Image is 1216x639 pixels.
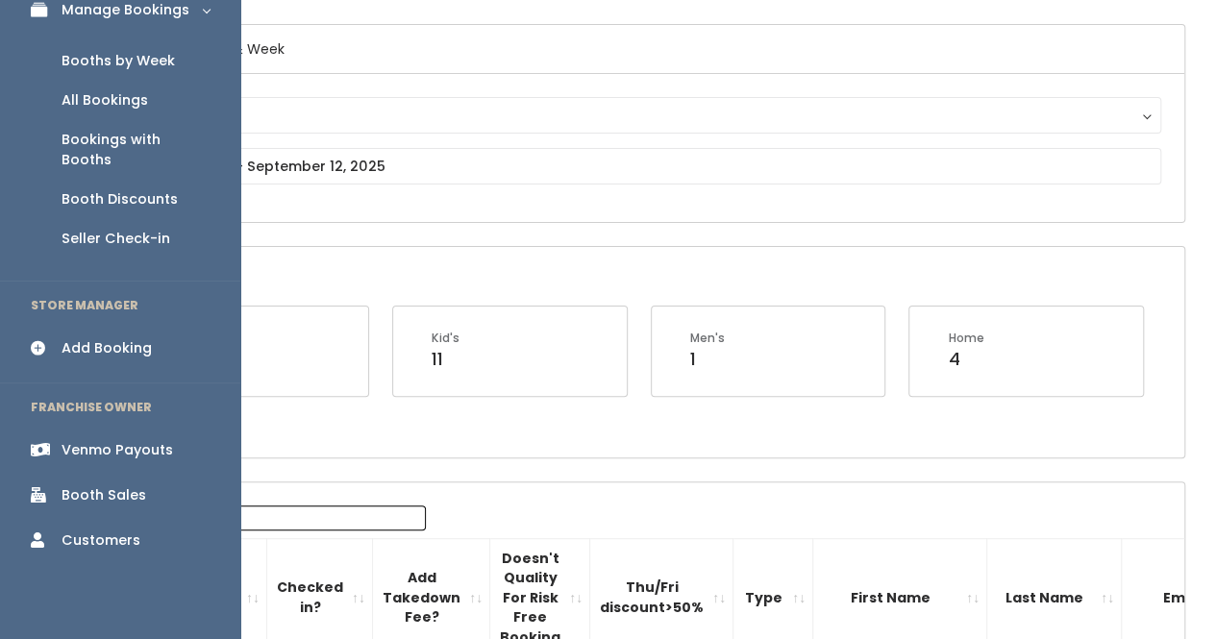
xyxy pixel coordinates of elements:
div: Seller Check-in [62,229,170,249]
div: All Bookings [62,90,148,111]
label: Search: [111,505,426,530]
div: Provo [140,105,1143,126]
div: Kid's [432,330,459,347]
div: Booth Sales [62,485,146,505]
input: September 6 - September 12, 2025 [122,148,1161,184]
div: Booth Discounts [62,189,178,209]
div: Home [948,330,983,347]
input: Search: [181,505,426,530]
div: Venmo Payouts [62,440,173,460]
div: Booths by Week [62,51,175,71]
div: Bookings with Booths [62,130,210,170]
div: Add Booking [62,338,152,358]
div: 11 [432,347,459,372]
div: Customers [62,530,140,551]
div: 4 [948,347,983,372]
h6: Select Location & Week [99,25,1184,74]
div: 1 [690,347,725,372]
div: Men's [690,330,725,347]
button: Provo [122,97,1161,134]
